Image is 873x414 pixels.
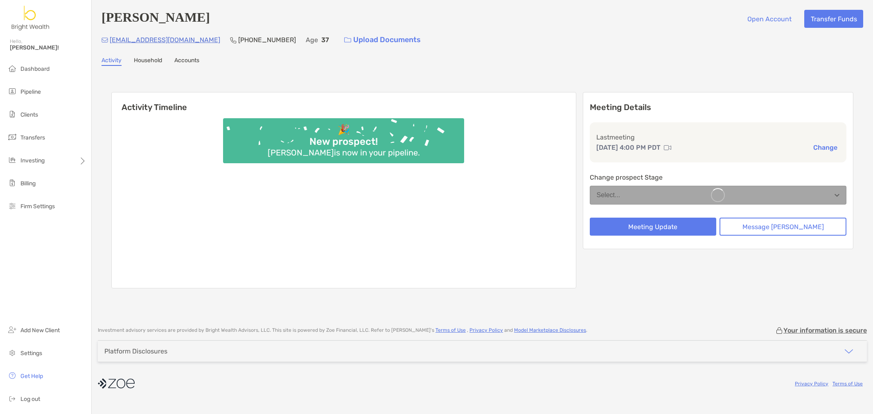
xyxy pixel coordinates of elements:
div: 🎉 [334,124,353,136]
a: Terms of Use [832,381,863,387]
p: Change prospect Stage [590,172,847,182]
span: Clients [20,111,38,118]
img: communication type [664,144,671,151]
img: transfers icon [7,132,17,142]
p: [PHONE_NUMBER] [238,35,296,45]
img: settings icon [7,348,17,358]
img: Email Icon [102,38,108,43]
span: Add New Client [20,327,60,334]
a: Model Marketplace Disclosures [514,327,586,333]
p: 37 [321,35,329,45]
img: pipeline icon [7,86,17,96]
div: [PERSON_NAME] is now in your pipeline. [264,148,423,157]
img: Zoe Logo [10,3,52,33]
span: Dashboard [20,65,50,72]
p: [EMAIL_ADDRESS][DOMAIN_NAME] [110,35,220,45]
img: Confetti [223,118,464,156]
img: dashboard icon [7,63,17,73]
img: add_new_client icon [7,325,17,335]
img: logout icon [7,394,17,403]
img: billing icon [7,178,17,188]
p: Investment advisory services are provided by Bright Wealth Advisors, LLC . This site is powered b... [98,327,587,333]
span: Settings [20,350,42,357]
a: Household [134,57,162,66]
p: Meeting Details [590,102,847,112]
p: Last meeting [596,132,840,142]
img: get-help icon [7,371,17,380]
button: Message [PERSON_NAME] [720,218,846,236]
span: Investing [20,157,45,164]
a: Terms of Use [435,327,466,333]
p: Your information is secure [783,326,867,334]
p: Age [306,35,318,45]
button: Change [811,143,840,152]
span: Log out [20,396,40,403]
img: button icon [344,37,351,43]
img: investing icon [7,155,17,165]
a: Privacy Policy [469,327,503,333]
span: Firm Settings [20,203,55,210]
span: Get Help [20,373,43,380]
h6: Activity Timeline [112,92,576,112]
img: Phone Icon [230,37,237,43]
a: Privacy Policy [795,381,828,387]
img: clients icon [7,109,17,119]
button: Transfer Funds [804,10,863,28]
h4: [PERSON_NAME] [102,10,210,28]
button: Open Account [741,10,798,28]
img: company logo [98,374,135,393]
img: firm-settings icon [7,201,17,211]
span: Transfers [20,134,45,141]
span: Billing [20,180,36,187]
a: Accounts [174,57,199,66]
div: New prospect! [306,136,381,148]
a: Activity [102,57,122,66]
img: icon arrow [844,346,854,356]
button: Meeting Update [590,218,717,236]
span: Pipeline [20,88,41,95]
div: Platform Disclosures [104,347,167,355]
a: Upload Documents [339,31,426,49]
p: [DATE] 4:00 PM PDT [596,142,661,153]
span: [PERSON_NAME]! [10,44,86,51]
